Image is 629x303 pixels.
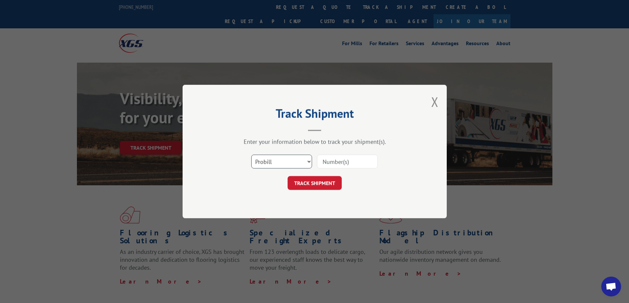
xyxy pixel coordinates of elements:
[601,277,621,296] div: Open chat
[317,155,378,168] input: Number(s)
[431,93,438,110] button: Close modal
[288,176,342,190] button: TRACK SHIPMENT
[216,109,414,121] h2: Track Shipment
[216,138,414,145] div: Enter your information below to track your shipment(s).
